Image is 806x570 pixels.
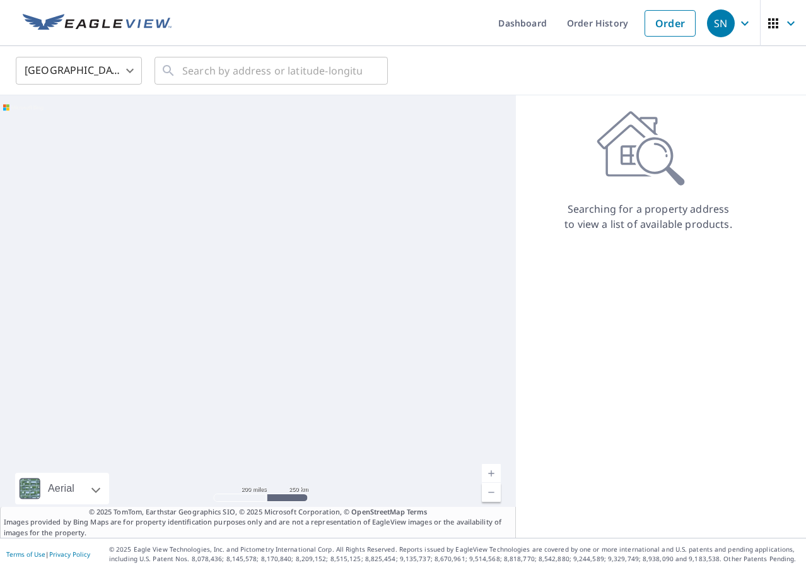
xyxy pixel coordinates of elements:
[564,201,733,232] p: Searching for a property address to view a list of available products.
[182,53,362,88] input: Search by address or latitude-longitude
[109,545,800,564] p: © 2025 Eagle View Technologies, Inc. and Pictometry International Corp. All Rights Reserved. Repo...
[407,507,428,516] a: Terms
[6,550,90,558] p: |
[16,53,142,88] div: [GEOGRAPHIC_DATA]
[482,483,501,502] a: Current Level 5, Zoom Out
[351,507,404,516] a: OpenStreetMap
[49,550,90,559] a: Privacy Policy
[89,507,428,518] span: © 2025 TomTom, Earthstar Geographics SIO, © 2025 Microsoft Corporation, ©
[44,473,78,504] div: Aerial
[707,9,735,37] div: SN
[23,14,172,33] img: EV Logo
[15,473,109,504] div: Aerial
[482,464,501,483] a: Current Level 5, Zoom In
[6,550,45,559] a: Terms of Use
[645,10,696,37] a: Order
